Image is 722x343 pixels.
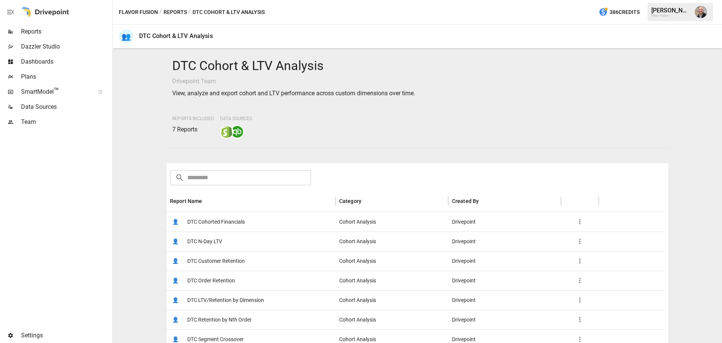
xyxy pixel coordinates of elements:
[187,212,245,232] span: DTC Cohorted Financials
[21,72,111,81] span: Plans
[21,42,111,51] span: Dazzler Studio
[335,232,448,251] div: Cohort Analysis
[21,117,111,127] span: Team
[335,310,448,329] div: Cohort Analysis
[54,86,59,96] span: ™
[21,57,111,66] span: Dashboards
[21,27,111,36] span: Reports
[170,314,181,325] span: 👤
[220,116,252,121] span: Data Sources
[452,198,479,204] div: Created By
[170,216,181,227] span: 👤
[172,58,663,74] h4: DTC Cohort & LTV Analysis
[164,8,187,17] button: Reports
[187,271,235,290] span: DTC Order Retention
[362,196,373,206] button: Sort
[187,252,245,271] span: DTC Customer Retention
[187,232,222,251] span: DTC N-Day LTV
[651,14,690,17] div: Flavor Fusion
[139,32,213,40] div: DTC Cohort & LTV Analysis
[448,251,561,271] div: Drivepoint
[21,102,111,111] span: Data Sources
[690,2,711,23] button: Dustin Jacobson
[610,8,640,17] span: 386 Credits
[170,236,181,247] span: 👤
[335,212,448,232] div: Cohort Analysis
[21,87,90,96] span: SmartModel
[479,196,490,206] button: Sort
[339,198,361,204] div: Category
[172,116,214,121] span: Reports Included
[170,294,181,306] span: 👤
[172,77,663,86] p: Drivepoint Team
[170,275,181,286] span: 👤
[448,232,561,251] div: Drivepoint
[172,89,663,98] p: View, analyze and export cohort and LTV performance across custom dimensions over time.
[231,126,243,138] img: quickbooks
[203,196,214,206] button: Sort
[187,310,252,329] span: DTC Retention by Nth Order
[159,8,162,17] div: /
[21,331,111,340] span: Settings
[448,290,561,310] div: Drivepoint
[172,125,214,134] p: 7 Reports
[119,8,158,17] button: Flavor Fusion
[335,251,448,271] div: Cohort Analysis
[448,310,561,329] div: Drivepoint
[221,126,233,138] img: shopify
[187,291,264,310] span: DTC LTV/Retention by Dimension
[695,6,707,18] img: Dustin Jacobson
[596,5,643,19] button: 386Credits
[188,8,191,17] div: /
[119,29,133,44] div: 👥
[335,271,448,290] div: Cohort Analysis
[651,7,690,14] div: [PERSON_NAME]
[170,198,202,204] div: Report Name
[448,271,561,290] div: Drivepoint
[335,290,448,310] div: Cohort Analysis
[448,212,561,232] div: Drivepoint
[170,255,181,267] span: 👤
